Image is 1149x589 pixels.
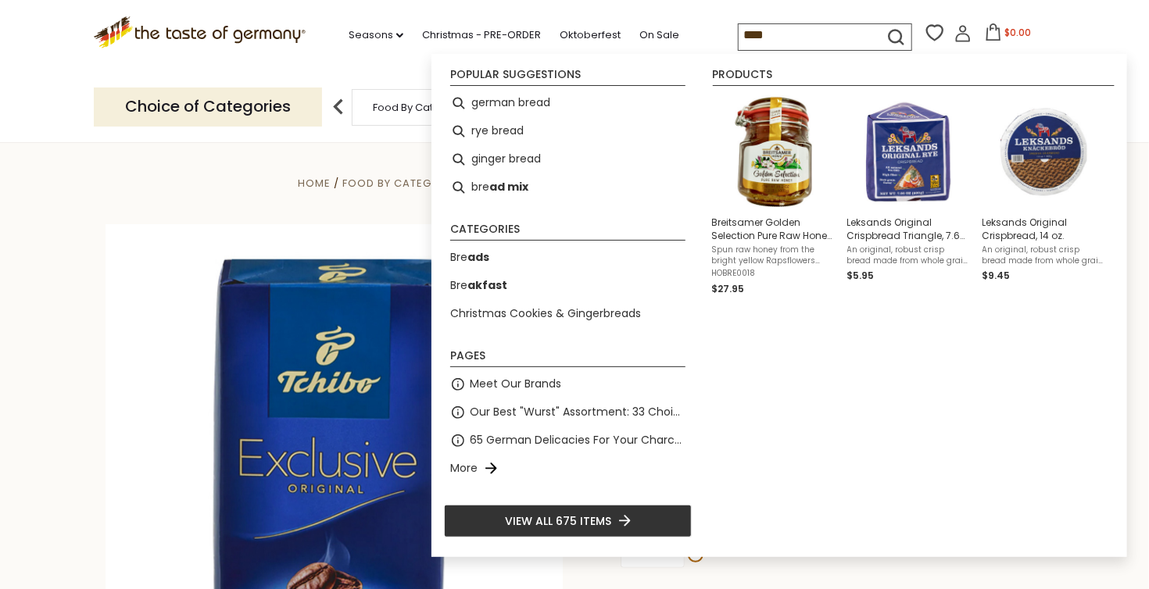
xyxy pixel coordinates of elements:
span: $27.95 [712,282,745,295]
li: View all 675 items [444,505,692,537]
a: Oktoberfest [560,27,621,44]
li: Leksands Original Crispbread Triangle, 7.6 oz [841,89,976,303]
a: Meet Our Brands [470,375,561,393]
li: Pages [450,350,685,367]
span: An original, robust crisp bread made from whole grain rye flour. Perfect for your smorgasbord or ... [983,245,1105,266]
a: Seasons [349,27,403,44]
li: german bread [444,89,692,117]
a: Food By Category [374,102,464,113]
b: ads [467,249,489,265]
span: View all 675 items [505,512,611,530]
li: bread mix [444,173,692,202]
li: Breakfast [444,272,692,300]
li: Christmas Cookies & Gingerbreads [444,300,692,328]
div: Instant Search Results [431,54,1127,557]
li: Products [713,69,1115,86]
span: $5.95 [847,269,875,282]
a: On Sale [639,27,679,44]
a: Home [298,176,331,191]
img: Leksands Original Crispbread Triangle [852,95,965,209]
a: Christmas - PRE-ORDER [422,27,541,44]
li: rye bread [444,117,692,145]
b: ad mix [489,178,528,196]
li: Meet Our Brands [444,370,692,398]
a: Leksands Original Crispbread, 14 ozLeksands Original Crispbread, 14 oz.An original, robust crisp ... [983,95,1105,297]
li: Popular suggestions [450,69,685,86]
li: ginger bread [444,145,692,173]
a: Christmas Cookies & Gingerbreads [450,305,641,323]
span: An original, robust crisp bread made from whole grain rye flour in a convenient and unique triang... [847,245,970,266]
a: Breads [450,248,489,266]
a: Our Best "Wurst" Assortment: 33 Choices For The Grillabend [470,403,685,421]
span: $9.45 [983,269,1011,282]
a: Leksands Original Crispbread TriangleLeksands Original Crispbread Triangle, 7.6 ozAn original, ro... [847,95,970,297]
li: Categories [450,223,685,241]
p: Choice of Categories [94,87,322,126]
img: previous arrow [323,91,354,123]
li: Leksands Original Crispbread, 14 oz. [976,89,1111,303]
img: Leksands Original Crispbread, 14 oz [987,95,1101,209]
a: Food By Category [342,176,454,191]
span: Spun raw honey from the bright yellow Rapsflowers ([GEOGRAPHIC_DATA]). A delicious and healthy sp... [712,245,835,266]
a: Breitsamer Golden Selection Pure Raw Honey in Large Jar 35.2 ozSpun raw honey from the bright yel... [712,95,835,297]
li: 65 German Delicacies For Your Charcuterie Board [444,427,692,455]
span: Breitsamer Golden Selection Pure Raw Honey in Large Jar 35.2 oz [712,216,835,242]
li: Breads [444,244,692,272]
span: Leksands Original Crispbread, 14 oz. [983,216,1105,242]
b: akfast [467,277,507,293]
button: $0.00 [975,23,1041,47]
a: Breakfast [450,277,507,294]
li: Our Best "Wurst" Assortment: 33 Choices For The Grillabend [444,398,692,427]
a: 65 German Delicacies For Your Charcuterie Board [470,431,685,449]
span: Leksands Original Crispbread Triangle, 7.6 oz [847,216,970,242]
li: Breitsamer Golden Selection Pure Raw Honey in Large Jar 35.2 oz [706,89,841,303]
li: More [444,455,692,483]
span: $0.00 [1005,26,1032,39]
span: HOBRE0018 [712,268,835,279]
